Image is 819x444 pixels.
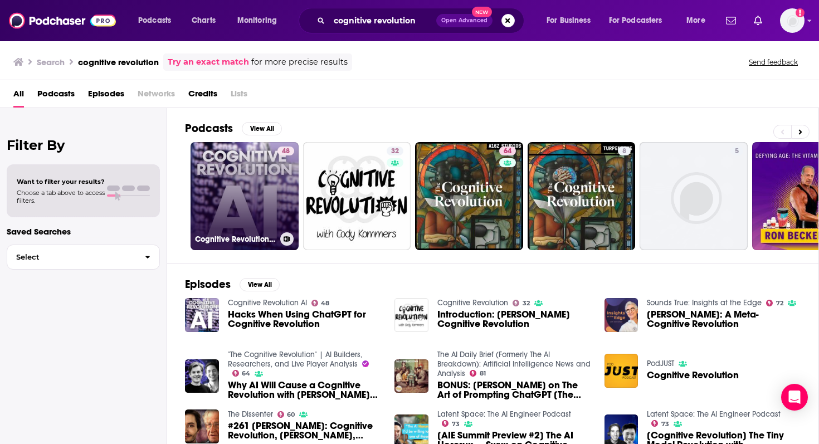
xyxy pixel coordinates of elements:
a: Episodes [88,85,124,108]
a: Why AI Will Cause a Cognitive Revolution with Nathan Labenz and Erik Torenberg [228,380,382,399]
a: 32 [303,142,411,250]
a: The AI Daily Brief (Formerly The AI Breakdown): Artificial Intelligence News and Analysis [437,350,591,378]
a: #261 Noam Chomsky: Cognitive Revolution, Piaget, Foucault, And Evolutionary Psychology [228,421,382,440]
h3: cognitive revolution [78,57,159,67]
button: open menu [539,12,604,30]
img: #261 Noam Chomsky: Cognitive Revolution, Piaget, Foucault, And Evolutionary Psychology [185,409,219,443]
span: Choose a tab above to access filters. [17,189,105,204]
span: 64 [242,371,250,376]
span: Cognitive Revolution [647,370,739,380]
button: open menu [679,12,719,30]
h2: Filter By [7,137,160,153]
span: 48 [321,301,329,306]
span: for more precise results [251,56,348,69]
a: Cognitive Revolution [437,298,508,308]
a: EpisodesView All [185,277,280,291]
a: 48 [277,147,294,155]
span: 73 [452,422,460,427]
span: 64 [504,146,511,157]
a: All [13,85,24,108]
a: Introduction: Bertrand Russell's Cognitive Revolution [437,310,591,329]
img: Cognitive Revolution [604,354,638,388]
span: Networks [138,85,175,108]
span: 73 [661,422,669,427]
span: Introduction: [PERSON_NAME] Cognitive Revolution [437,310,591,329]
img: Introduction: Bertrand Russell's Cognitive Revolution [394,298,428,332]
span: [PERSON_NAME]: A Meta-Cognitive Revolution [647,310,801,329]
img: Podchaser - Follow, Share and Rate Podcasts [9,10,116,31]
span: 48 [282,146,290,157]
span: 8 [622,146,626,157]
button: open menu [602,12,679,30]
a: 32 [387,147,403,155]
span: 32 [523,301,530,306]
a: 81 [470,370,486,377]
button: View All [240,278,280,291]
a: Sounds True: Insights at the Edge [647,298,762,308]
span: BONUS: [PERSON_NAME] on The Art of Prompting ChatGPT [The Cognitive Revolution preview] [437,380,591,399]
button: open menu [230,12,291,30]
img: Robert Wright: A Meta-Cognitive Revolution [604,298,638,332]
a: Podcasts [37,85,75,108]
img: Why AI Will Cause a Cognitive Revolution with Nathan Labenz and Erik Torenberg [185,359,219,393]
a: 8 [528,142,636,250]
button: Send feedback [745,57,801,67]
span: #261 [PERSON_NAME]: Cognitive Revolution, [PERSON_NAME], [PERSON_NAME], And Evolutionary Psychology [228,421,382,440]
span: 32 [391,146,399,157]
button: View All [242,122,282,135]
a: 48Cognitive Revolution AI [191,142,299,250]
span: Open Advanced [441,18,487,23]
a: Hacks When Using ChatGPT for Cognitive Revolution [228,310,382,329]
span: 60 [287,412,295,417]
h2: Podcasts [185,121,233,135]
img: User Profile [780,8,805,33]
h3: Cognitive Revolution AI [195,235,276,244]
span: Podcasts [138,13,171,28]
p: Saved Searches [7,226,160,237]
a: Credits [188,85,217,108]
a: 73 [442,420,460,427]
img: Hacks When Using ChatGPT for Cognitive Revolution [185,298,219,332]
span: For Business [547,13,591,28]
h2: Episodes [185,277,231,291]
a: PodJUST [647,359,674,368]
a: "The Cognitive Revolution" | AI Builders, Researchers, and Live Player Analysis [228,350,362,369]
span: Lists [231,85,247,108]
a: 8 [618,147,631,155]
a: PodcastsView All [185,121,282,135]
span: New [472,7,492,17]
a: Charts [184,12,222,30]
a: 60 [277,411,295,418]
input: Search podcasts, credits, & more... [329,12,436,30]
a: 5 [640,142,748,250]
a: 5 [730,147,743,155]
img: BONUS: Riley Goodside on The Art of Prompting ChatGPT [The Cognitive Revolution preview] [394,359,428,393]
h3: Search [37,57,65,67]
a: 73 [651,420,669,427]
span: Charts [192,13,216,28]
a: 72 [766,300,783,306]
button: Open AdvancedNew [436,14,493,27]
span: 81 [480,371,486,376]
div: Search podcasts, credits, & more... [309,8,535,33]
a: 64 [415,142,523,250]
a: 64 [499,147,516,155]
a: Show notifications dropdown [749,11,767,30]
a: Cognitive Revolution AI [228,298,307,308]
a: 48 [311,300,330,306]
span: Logged in as biancagorospe [780,8,805,33]
a: BONUS: Riley Goodside on The Art of Prompting ChatGPT [The Cognitive Revolution preview] [437,380,591,399]
span: 5 [735,146,739,157]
